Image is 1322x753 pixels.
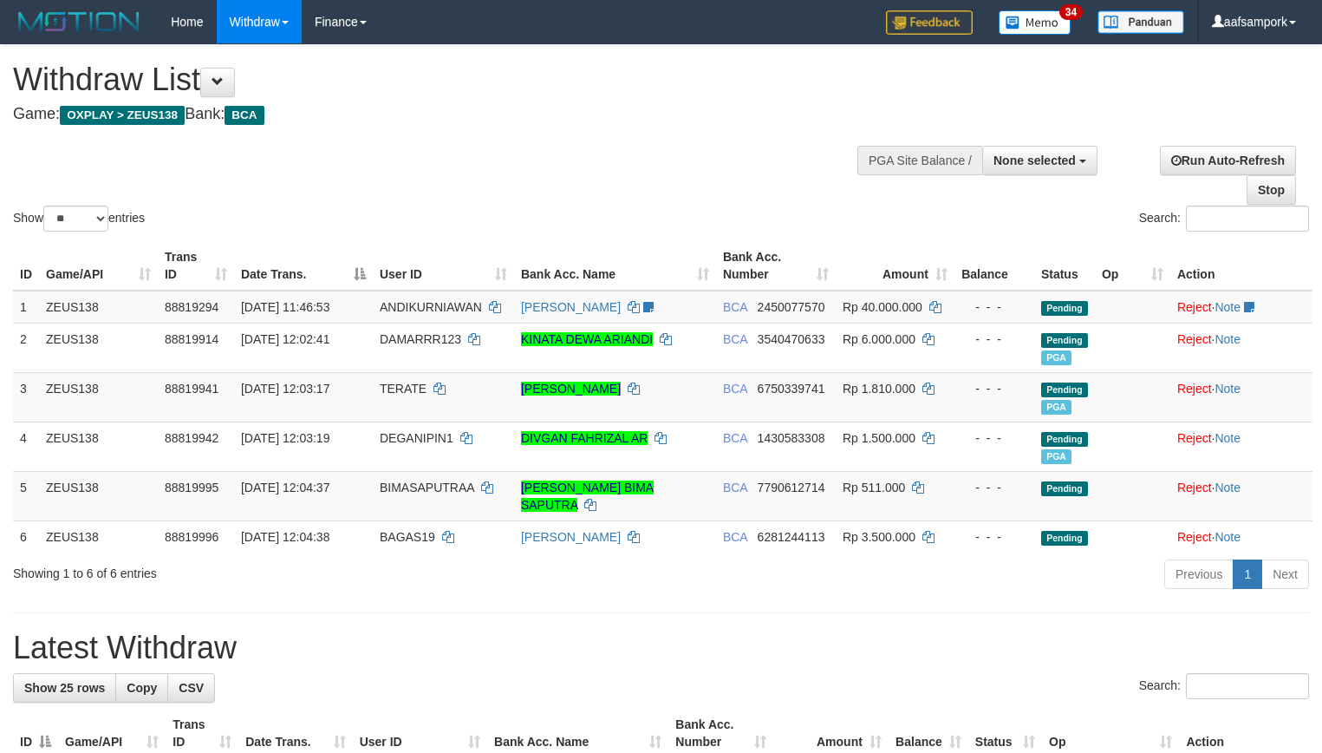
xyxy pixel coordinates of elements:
span: BAGAS19 [380,530,435,544]
span: [DATE] 12:04:37 [241,481,329,494]
td: · [1170,291,1312,324]
a: Reject [1177,481,1212,494]
td: 6 [13,521,39,553]
td: · [1170,471,1312,521]
span: TERATE [380,382,427,396]
h1: Withdraw List [13,62,864,97]
td: ZEUS138 [39,323,158,372]
a: 1 [1233,560,1262,589]
td: 2 [13,323,39,372]
span: Copy 1430583308 to clipboard [758,431,825,445]
th: Bank Acc. Name: activate to sort column ascending [514,241,716,291]
a: [PERSON_NAME] [521,300,621,314]
div: PGA Site Balance / [857,146,982,175]
div: - - - [961,479,1027,496]
span: 34 [1059,4,1083,20]
span: Marked by aafsolysreylen [1041,400,1071,415]
div: Showing 1 to 6 of 6 entries [13,558,537,582]
td: · [1170,372,1312,422]
a: Copy [115,673,168,703]
th: Game/API: activate to sort column ascending [39,241,158,291]
a: Reject [1177,332,1212,346]
th: Action [1170,241,1312,291]
span: Pending [1041,301,1088,316]
td: ZEUS138 [39,521,158,553]
th: Amount: activate to sort column ascending [836,241,954,291]
th: Date Trans.: activate to sort column descending [234,241,373,291]
span: BCA [723,382,747,396]
span: Marked by aafsolysreylen [1041,449,1071,464]
div: - - - [961,331,1027,348]
td: 1 [13,291,39,324]
a: Run Auto-Refresh [1160,146,1296,175]
span: Rp 1.500.000 [843,431,915,445]
span: Rp 511.000 [843,481,905,494]
span: Copy 6750339741 to clipboard [758,382,825,396]
a: Reject [1177,530,1212,544]
a: Next [1261,560,1309,589]
span: Pending [1041,383,1088,397]
div: - - - [961,380,1027,397]
span: Show 25 rows [24,681,105,695]
h4: Game: Bank: [13,106,864,123]
span: BCA [225,106,264,125]
th: ID [13,241,39,291]
a: [PERSON_NAME] BIMA SAPUTRA [521,481,654,512]
span: BCA [723,530,747,544]
a: Show 25 rows [13,673,116,703]
a: Note [1215,332,1241,346]
a: Note [1215,300,1241,314]
img: panduan.png [1097,10,1184,34]
td: · [1170,521,1312,553]
span: 88819942 [165,431,218,445]
td: ZEUS138 [39,471,158,521]
div: - - - [961,429,1027,447]
span: [DATE] 12:03:19 [241,431,329,445]
th: Trans ID: activate to sort column ascending [158,241,234,291]
input: Search: [1186,206,1309,232]
span: [DATE] 11:46:53 [241,300,329,314]
a: Reject [1177,300,1212,314]
span: DEGANIPIN1 [380,431,453,445]
span: BCA [723,481,747,494]
td: · [1170,323,1312,372]
label: Show entries [13,206,145,232]
span: Pending [1041,531,1088,546]
a: Reject [1177,382,1212,396]
span: 88819996 [165,530,218,544]
span: DAMARRR123 [380,332,461,346]
span: BCA [723,332,747,346]
a: Note [1215,530,1241,544]
span: Copy 3540470633 to clipboard [758,332,825,346]
span: None selected [993,154,1076,167]
a: DIVGAN FAHRIZAL AR [521,431,648,445]
span: 88819294 [165,300,218,314]
div: - - - [961,528,1027,546]
span: OXPLAY > ZEUS138 [60,106,185,125]
span: ANDIKURNIAWAN [380,300,482,314]
th: User ID: activate to sort column ascending [373,241,514,291]
input: Search: [1186,673,1309,699]
span: Copy 6281244113 to clipboard [758,530,825,544]
td: ZEUS138 [39,422,158,471]
span: Copy [127,681,157,695]
div: - - - [961,298,1027,316]
span: Copy 2450077570 to clipboard [758,300,825,314]
select: Showentries [43,206,108,232]
span: Rp 3.500.000 [843,530,915,544]
a: CSV [167,673,215,703]
span: Pending [1041,333,1088,348]
a: Note [1215,431,1241,445]
a: Stop [1247,175,1296,205]
img: MOTION_logo.png [13,9,145,35]
span: Copy 7790612714 to clipboard [758,481,825,494]
th: Status [1034,241,1095,291]
span: [DATE] 12:04:38 [241,530,329,544]
a: [PERSON_NAME] [521,530,621,544]
span: Rp 1.810.000 [843,382,915,396]
button: None selected [982,146,1097,175]
a: Note [1215,382,1241,396]
span: [DATE] 12:03:17 [241,382,329,396]
span: Rp 6.000.000 [843,332,915,346]
td: 5 [13,471,39,521]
